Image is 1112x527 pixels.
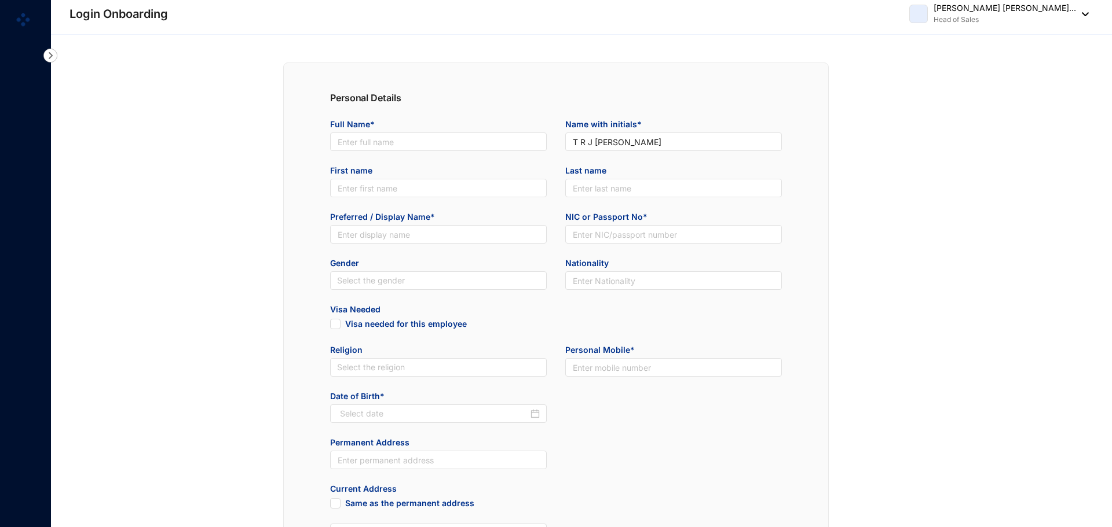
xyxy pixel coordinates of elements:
[565,179,782,197] input: Enter last name
[69,6,168,22] p: Login Onboarding
[565,165,782,179] span: Last name
[330,211,547,225] span: Preferred / Display Name*
[330,91,782,105] p: Personal Details
[330,304,547,318] span: Visa Needed
[565,358,782,377] input: Enter mobile number
[43,49,57,62] img: nav-icon-right.af6afadce00d159da59955279c43614e.svg
[330,179,547,197] input: Enter first name
[565,344,782,358] span: Personal Mobile*
[934,2,1076,14] p: [PERSON_NAME] [PERSON_NAME]...
[565,119,782,132] span: Name with initials*
[934,14,1076,25] p: Head of Sales
[330,451,547,469] input: Enter permanent address
[330,225,547,244] input: Enter display name
[565,257,782,271] span: Nationality
[340,407,528,420] input: Select date
[330,390,547,404] span: Date of Birth*
[330,165,547,179] span: First name
[1076,12,1089,16] img: dropdown-black.8e83cc76930a90b1a4fdb6d089b7bf3a.svg
[565,225,782,244] input: Enter NIC/passport number
[565,211,782,225] span: NIC or Passport No*
[345,498,474,510] span: Same as the permanent address
[330,498,341,508] span: Same as the permanent address
[330,132,547,151] input: Enter full name
[565,271,782,290] input: Enter Nationality
[330,437,547,451] span: Permanent Address
[330,344,547,358] span: Religion
[565,132,782,151] input: Enter name with initials
[330,319,341,329] span: Visa needed for this employee
[330,119,547,132] span: Full Name*
[330,483,547,497] span: Current Address
[345,319,467,331] span: Visa needed for this employee
[330,257,547,271] span: Gender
